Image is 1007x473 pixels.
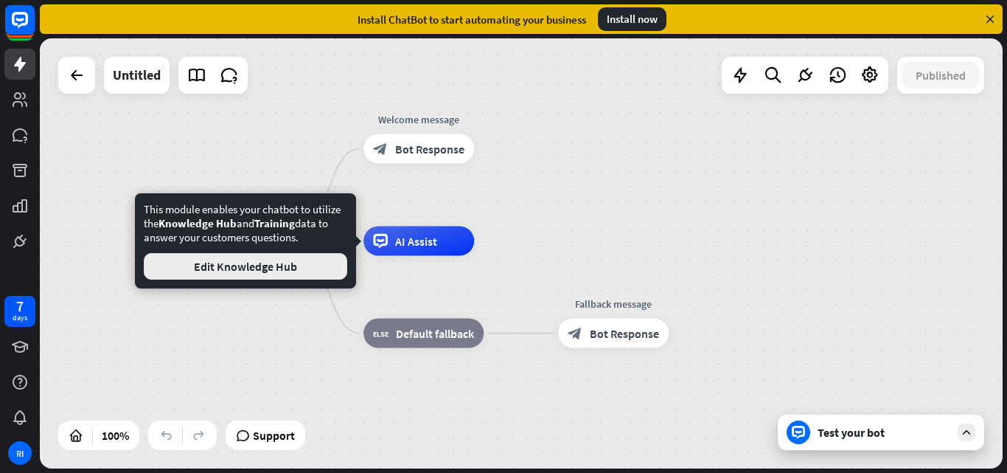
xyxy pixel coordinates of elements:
div: Install ChatBot to start automating your business [358,13,586,27]
i: block_fallback [373,326,388,341]
a: 7 days [4,296,35,327]
div: 7 [16,300,24,313]
div: RI [8,441,32,465]
button: Published [902,62,979,89]
i: block_bot_response [373,142,388,156]
span: Support [253,424,295,447]
div: Test your bot [818,425,950,440]
button: Open LiveChat chat widget [12,6,56,50]
div: days [13,313,27,323]
div: Untitled [113,57,161,94]
span: Knowledge Hub [158,216,237,230]
button: Edit Knowledge Hub [144,253,347,280]
span: Bot Response [590,326,659,341]
span: Default fallback [396,326,474,341]
div: Install now [598,7,666,31]
div: 100% [97,424,133,447]
span: AI Assist [395,234,437,249]
span: Training [254,216,295,230]
div: This module enables your chatbot to utilize the and data to answer your customers questions. [144,202,347,280]
div: Fallback message [547,297,680,311]
div: Welcome message [352,112,485,127]
i: block_bot_response [568,326,582,341]
span: Bot Response [395,142,464,156]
